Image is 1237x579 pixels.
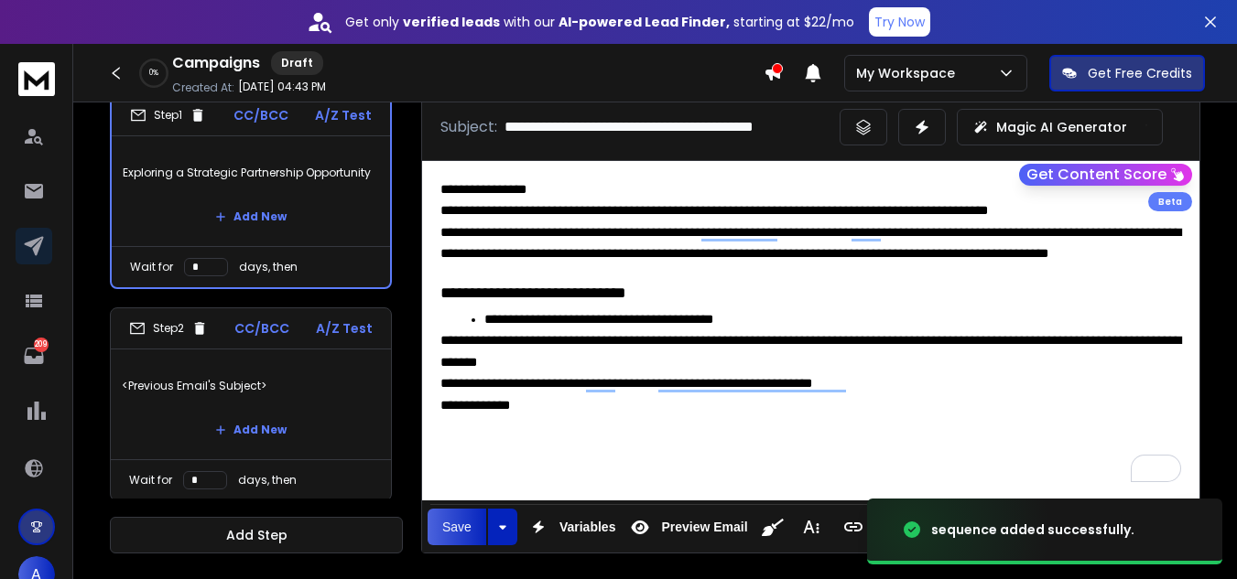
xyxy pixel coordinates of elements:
[16,338,52,374] a: 209
[149,68,158,79] p: 0 %
[931,520,1134,539] div: sequence added successfully.
[234,319,289,338] p: CC/BCC
[239,260,298,274] p: days, then
[122,360,380,412] p: <Previous Email's Subject>
[315,106,372,124] p: A/Z Test
[123,147,379,198] p: Exploring a Strategic Partnership Opportunity
[130,107,206,123] div: Step 1
[129,473,172,488] p: Wait for
[238,473,297,488] p: days, then
[957,109,1163,145] button: Magic AI Generator
[34,338,49,352] p: 209
[271,51,323,75] div: Draft
[521,509,620,545] button: Variables
[1019,164,1192,186] button: Get Content Score
[794,509,829,545] button: More Text
[201,198,301,235] button: Add New
[1088,64,1192,82] p: Get Free Credits
[1049,55,1205,91] button: Get Free Credits
[856,64,962,82] p: My Workspace
[316,319,373,338] p: A/Z Test
[233,106,288,124] p: CC/BCC
[559,13,730,31] strong: AI-powered Lead Finder,
[657,520,751,535] span: Preview Email
[129,320,208,337] div: Step 2
[836,509,871,545] button: Insert Link (Ctrl+K)
[556,520,620,535] span: Variables
[428,509,486,545] button: Save
[238,80,326,94] p: [DATE] 04:43 PM
[1148,192,1192,211] div: Beta
[755,509,790,545] button: Clean HTML
[18,62,55,96] img: logo
[172,80,234,95] p: Created At:
[110,517,403,553] button: Add Step
[110,307,392,501] li: Step2CC/BCCA/Z Test<Previous Email's Subject>Add NewWait fordays, then
[403,13,500,31] strong: verified leads
[422,161,1199,500] div: To enrich screen reader interactions, please activate Accessibility in Grammarly extension settings
[130,260,173,274] p: Wait for
[869,7,930,37] button: Try Now
[874,13,925,31] p: Try Now
[201,412,301,448] button: Add New
[440,116,497,138] p: Subject:
[996,118,1127,136] p: Magic AI Generator
[345,13,854,31] p: Get only with our starting at $22/mo
[110,93,392,289] li: Step1CC/BCCA/Z TestExploring a Strategic Partnership OpportunityAdd NewWait fordays, then
[172,52,260,74] h1: Campaigns
[623,509,751,545] button: Preview Email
